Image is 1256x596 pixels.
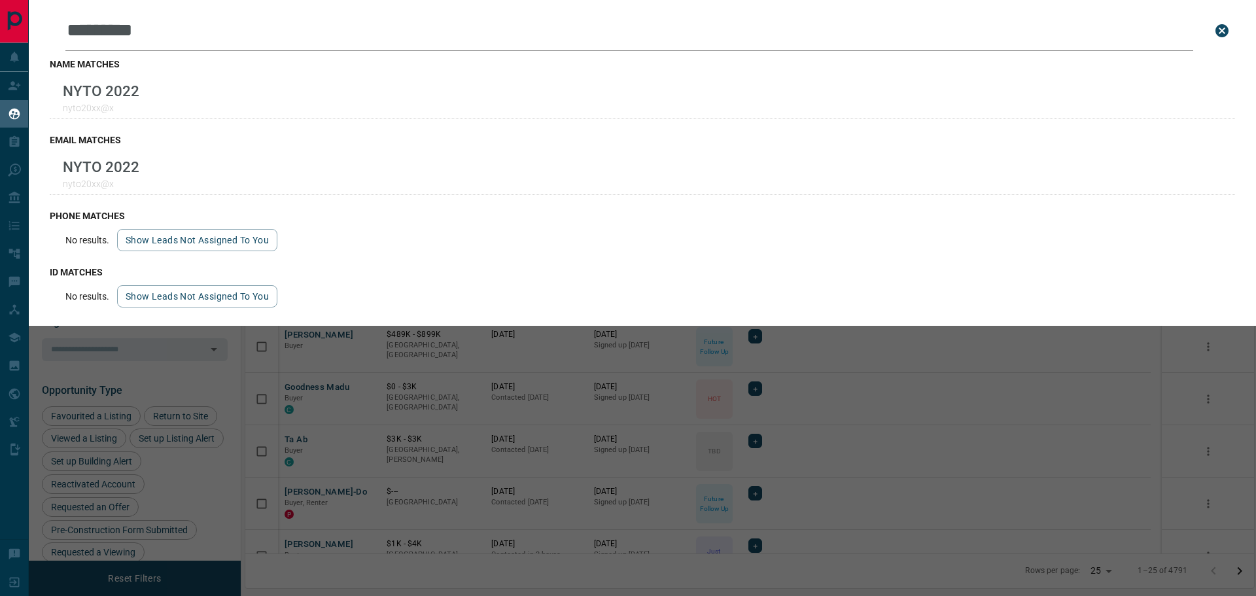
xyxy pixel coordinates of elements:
p: No results. [65,291,109,302]
p: No results. [65,235,109,245]
button: show leads not assigned to you [117,229,277,251]
p: NYTO 2022 [63,82,139,99]
p: nyto20xx@x [63,103,139,113]
h3: name matches [50,59,1235,69]
button: close search bar [1209,18,1235,44]
p: NYTO 2022 [63,158,139,175]
h3: email matches [50,135,1235,145]
h3: id matches [50,267,1235,277]
button: show leads not assigned to you [117,285,277,307]
p: nyto20xx@x [63,179,139,189]
h3: phone matches [50,211,1235,221]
